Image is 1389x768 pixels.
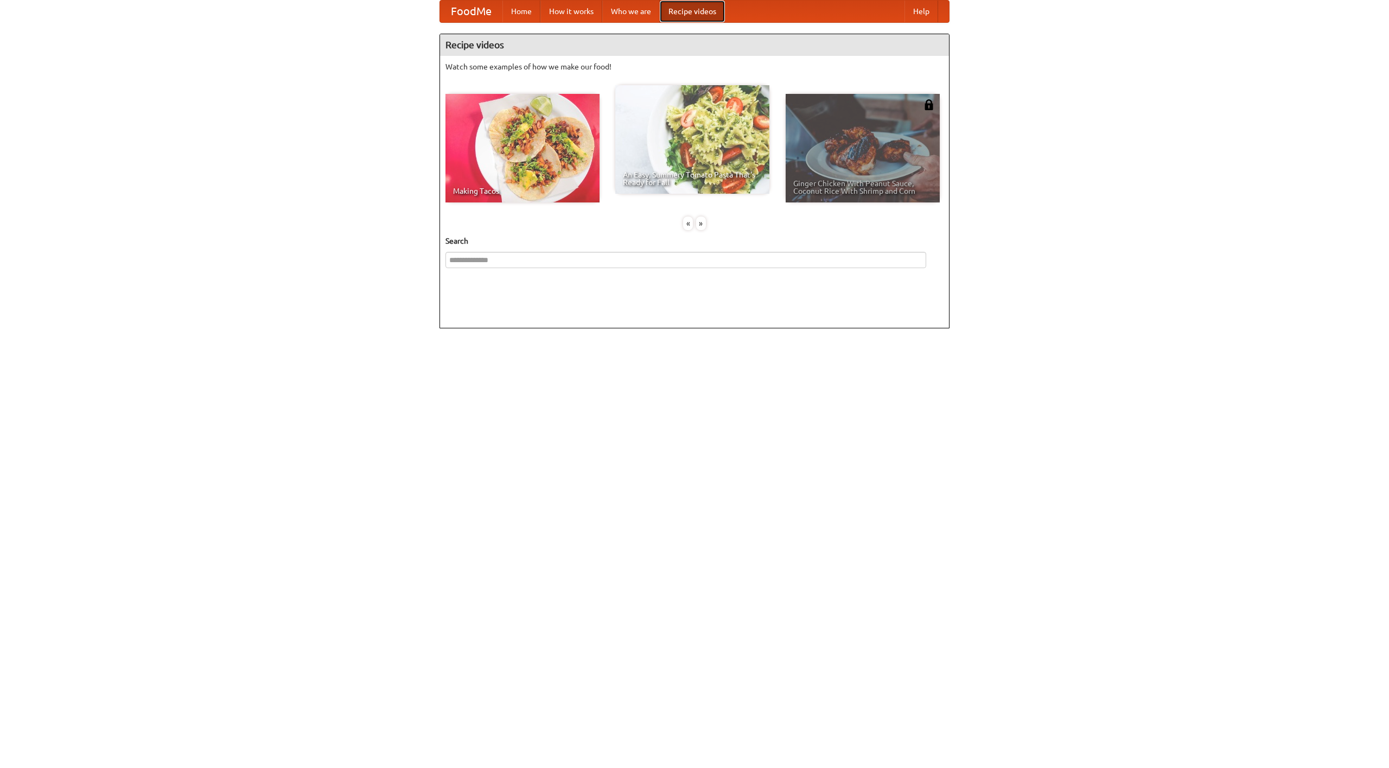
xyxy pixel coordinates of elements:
a: Home [502,1,540,22]
img: 483408.png [923,99,934,110]
p: Watch some examples of how we make our food! [445,61,944,72]
h5: Search [445,236,944,246]
div: » [696,217,706,230]
a: FoodMe [440,1,502,22]
span: An Easy, Summery Tomato Pasta That's Ready for Fall [623,171,762,186]
a: Recipe videos [660,1,725,22]
span: Making Tacos [453,187,592,195]
div: « [683,217,693,230]
h4: Recipe videos [440,34,949,56]
a: Who we are [602,1,660,22]
a: Making Tacos [445,94,600,202]
a: How it works [540,1,602,22]
a: An Easy, Summery Tomato Pasta That's Ready for Fall [615,85,769,194]
a: Help [904,1,938,22]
